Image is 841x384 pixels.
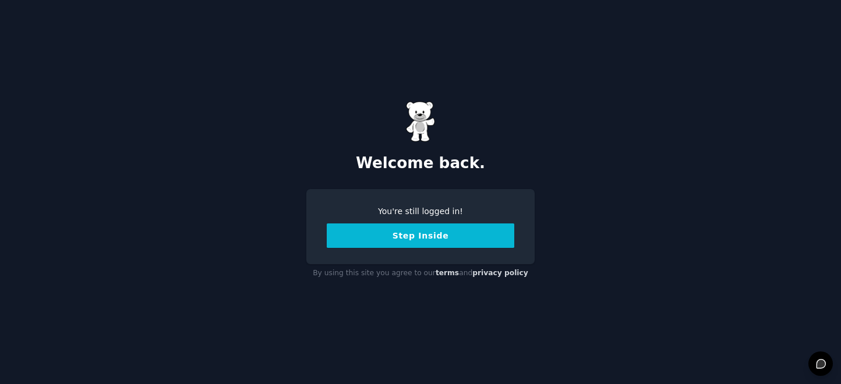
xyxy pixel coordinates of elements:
[327,231,514,240] a: Step Inside
[306,264,535,283] div: By using this site you agree to our and
[306,154,535,173] h2: Welcome back.
[327,223,514,248] button: Step Inside
[472,269,528,277] a: privacy policy
[406,101,435,142] img: Gummy Bear
[436,269,459,277] a: terms
[327,205,514,218] div: You're still logged in!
